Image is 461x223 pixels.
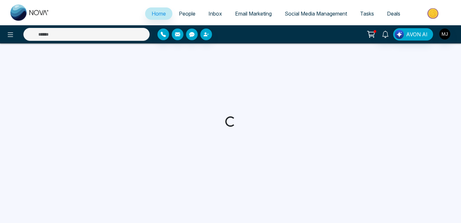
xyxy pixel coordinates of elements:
a: Social Media Management [278,7,354,20]
a: Email Marketing [229,7,278,20]
img: User Avatar [439,29,450,40]
a: Deals [380,7,407,20]
span: Home [152,10,166,17]
span: People [179,10,195,17]
a: Inbox [202,7,229,20]
a: Home [145,7,172,20]
img: Market-place.gif [410,6,457,21]
img: Nova CRM Logo [10,5,49,21]
span: Tasks [360,10,374,17]
a: Tasks [354,7,380,20]
a: People [172,7,202,20]
span: AVON AI [406,30,428,38]
span: Email Marketing [235,10,272,17]
span: Inbox [208,10,222,17]
span: Social Media Management [285,10,347,17]
img: Lead Flow [395,30,404,39]
span: Deals [387,10,400,17]
button: AVON AI [393,28,433,41]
